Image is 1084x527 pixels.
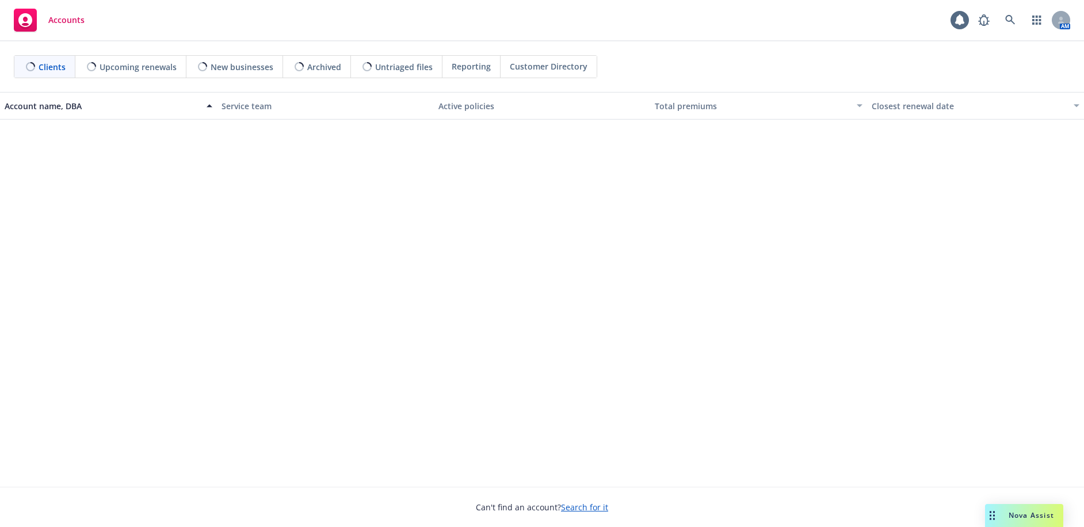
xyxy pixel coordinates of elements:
span: Upcoming renewals [100,61,177,73]
div: Account name, DBA [5,100,200,112]
span: Customer Directory [510,60,587,72]
button: Total premiums [650,92,867,120]
button: Service team [217,92,434,120]
a: Report a Bug [972,9,995,32]
a: Search for it [561,502,608,513]
button: Active policies [434,92,651,120]
div: Drag to move [985,504,999,527]
div: Total premiums [655,100,850,112]
span: Can't find an account? [476,501,608,513]
div: Service team [222,100,429,112]
div: Active policies [438,100,646,112]
a: Switch app [1025,9,1048,32]
span: Nova Assist [1009,510,1054,520]
button: Closest renewal date [867,92,1084,120]
span: Accounts [48,16,85,25]
span: Clients [39,61,66,73]
span: Reporting [452,60,491,72]
span: Archived [307,61,341,73]
button: Nova Assist [985,504,1063,527]
div: Closest renewal date [872,100,1067,112]
a: Accounts [9,4,89,36]
span: Untriaged files [375,61,433,73]
a: Search [999,9,1022,32]
span: New businesses [211,61,273,73]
